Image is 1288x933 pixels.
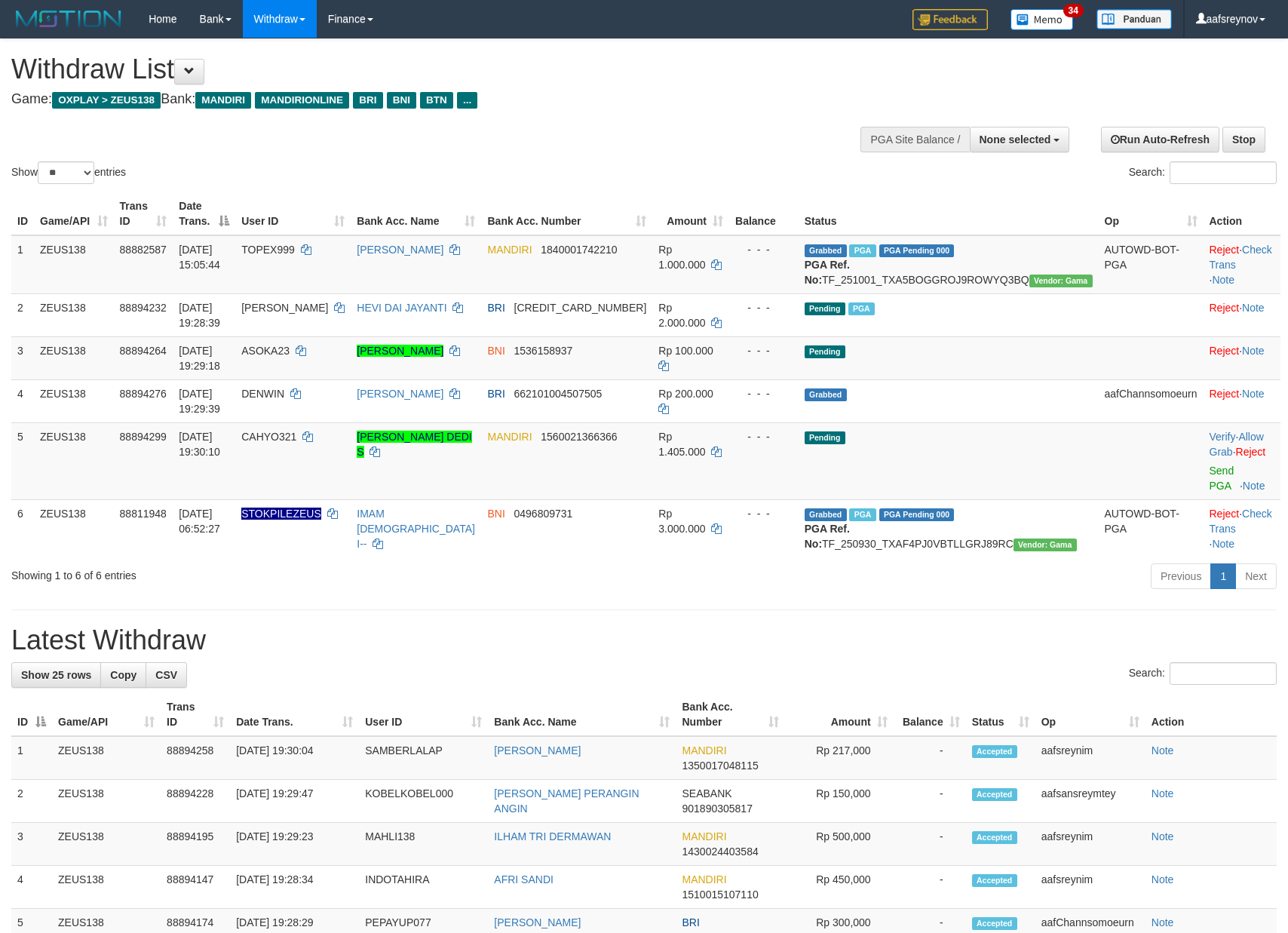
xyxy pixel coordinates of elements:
span: Rp 3.000.000 [658,508,705,535]
th: Date Trans.: activate to sort column descending [173,192,235,235]
span: CSV [155,669,177,681]
span: Copy 562001022561532 to clipboard [514,302,647,314]
td: 88894195 [161,823,230,866]
span: 88894276 [120,388,167,400]
span: [DATE] 19:29:39 [179,388,220,415]
td: · [1204,336,1281,379]
span: Pending [805,345,845,358]
a: Note [1152,830,1174,842]
a: Reject [1210,508,1240,520]
span: BTN [420,92,453,109]
span: 34 [1063,4,1084,17]
td: ZEUS138 [52,780,161,823]
th: Game/API: activate to sort column ascending [52,693,161,736]
td: ZEUS138 [34,336,114,379]
td: aafsreynim [1035,736,1145,780]
td: 1 [11,235,34,294]
td: 5 [11,422,34,499]
span: 88882587 [120,244,167,256]
td: MAHLI138 [359,823,488,866]
span: Pending [805,431,845,444]
a: Allow Grab [1210,431,1264,458]
td: [DATE] 19:30:04 [230,736,359,780]
td: 88894147 [161,866,230,909]
th: Trans ID: activate to sort column ascending [114,192,173,235]
span: 88894264 [120,345,167,357]
td: Rp 500,000 [785,823,894,866]
td: - [894,823,966,866]
span: Copy 1536158937 to clipboard [514,345,573,357]
td: [DATE] 19:29:47 [230,780,359,823]
span: 88894232 [120,302,167,314]
td: SAMBERLALAP [359,736,488,780]
a: [PERSON_NAME] [357,345,443,357]
td: 1 [11,736,52,780]
span: [DATE] 15:05:44 [179,244,220,271]
span: Copy 1430024403584 to clipboard [682,846,758,858]
span: Accepted [972,745,1017,758]
span: [DATE] 06:52:27 [179,508,220,535]
img: panduan.png [1096,9,1172,29]
td: · · [1204,499,1281,557]
td: aafsreynim [1035,866,1145,909]
span: Grabbed [805,244,847,257]
td: ZEUS138 [34,379,114,422]
td: ZEUS138 [34,235,114,294]
th: User ID: activate to sort column ascending [235,192,351,235]
div: - - - [735,343,793,358]
a: [PERSON_NAME] [494,744,581,757]
span: Copy 1510015107110 to clipboard [682,888,758,901]
img: Button%20Memo.svg [1010,9,1074,30]
th: Op: activate to sort column ascending [1099,192,1204,235]
span: Vendor URL: https://trx31.1velocity.biz [1014,539,1077,551]
span: MANDIRIONLINE [255,92,349,109]
span: [DATE] 19:28:39 [179,302,220,329]
span: [PERSON_NAME] [241,302,328,314]
td: 6 [11,499,34,557]
span: DENWIN [241,388,284,400]
a: Note [1152,916,1174,928]
label: Search: [1129,161,1277,184]
th: Balance [729,192,799,235]
h1: Latest Withdraw [11,625,1277,655]
span: Grabbed [805,508,847,521]
a: 1 [1210,563,1236,589]
img: MOTION_logo.png [11,8,126,30]
span: Accepted [972,831,1017,844]
span: BRI [487,388,504,400]
span: Rp 1.405.000 [658,431,705,458]
div: PGA Site Balance / [860,127,969,152]
a: HEVI DAI JAYANTI [357,302,446,314]
td: 88894228 [161,780,230,823]
b: PGA Ref. No: [805,523,850,550]
span: Copy 1560021366366 to clipboard [541,431,617,443]
span: Grabbed [805,388,847,401]
a: Next [1235,563,1277,589]
span: Pending [805,302,845,315]
td: ZEUS138 [34,422,114,499]
span: PGA Pending [879,244,955,257]
span: None selected [980,134,1051,146]
span: MANDIRI [682,744,726,757]
a: Copy [100,662,146,688]
td: TF_250930_TXAF4PJ0VBTLLGRJ89RC [799,499,1099,557]
a: [PERSON_NAME] [494,916,581,928]
span: ... [457,92,477,109]
span: BNI [387,92,416,109]
span: 88811948 [120,508,167,520]
span: Copy 1350017048115 to clipboard [682,760,758,772]
th: Bank Acc. Name: activate to sort column ascending [351,192,481,235]
span: Copy 1840001742210 to clipboard [541,244,617,256]
a: Reject [1210,302,1240,314]
td: ZEUS138 [52,736,161,780]
span: MANDIRI [487,431,532,443]
th: ID [11,192,34,235]
td: AUTOWD-BOT-PGA [1099,235,1204,294]
a: Reject [1236,446,1266,458]
a: Check Trans [1210,508,1272,535]
td: ZEUS138 [52,866,161,909]
span: Rp 1.000.000 [658,244,705,271]
td: [DATE] 19:29:23 [230,823,359,866]
th: Status [799,192,1099,235]
td: Rp 450,000 [785,866,894,909]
